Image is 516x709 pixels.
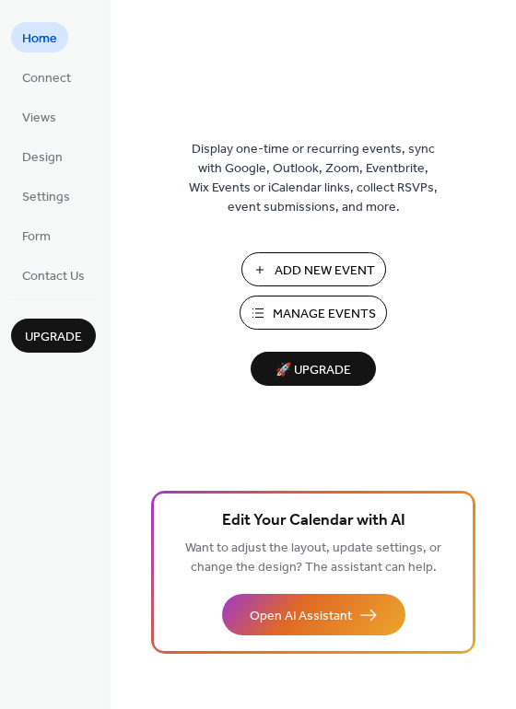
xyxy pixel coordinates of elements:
[262,358,365,383] span: 🚀 Upgrade
[22,69,71,88] span: Connect
[222,508,405,534] span: Edit Your Calendar with AI
[11,220,62,250] a: Form
[11,141,74,171] a: Design
[11,260,96,290] a: Contact Us
[11,180,81,211] a: Settings
[240,296,387,330] button: Manage Events
[11,62,82,92] a: Connect
[11,101,67,132] a: Views
[22,29,57,49] span: Home
[222,594,405,635] button: Open AI Assistant
[251,352,376,386] button: 🚀 Upgrade
[275,262,375,281] span: Add New Event
[22,109,56,128] span: Views
[22,267,85,286] span: Contact Us
[22,148,63,168] span: Design
[11,319,96,353] button: Upgrade
[22,227,51,247] span: Form
[25,328,82,347] span: Upgrade
[273,305,376,324] span: Manage Events
[22,188,70,207] span: Settings
[250,607,352,626] span: Open AI Assistant
[189,140,438,217] span: Display one-time or recurring events, sync with Google, Outlook, Zoom, Eventbrite, Wix Events or ...
[241,252,386,286] button: Add New Event
[185,536,441,580] span: Want to adjust the layout, update settings, or change the design? The assistant can help.
[11,22,68,52] a: Home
